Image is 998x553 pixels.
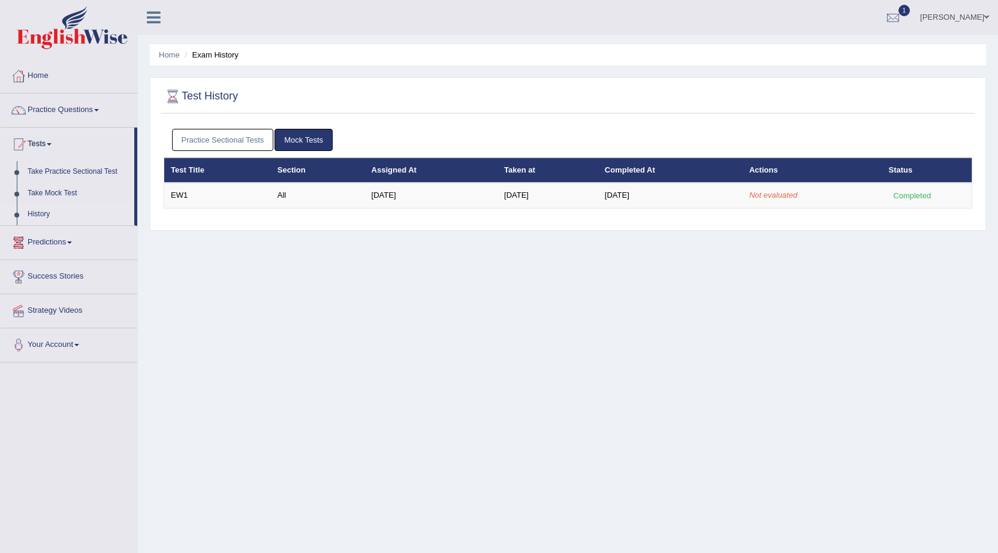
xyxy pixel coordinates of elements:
[271,158,365,183] th: Section
[1,93,137,123] a: Practice Questions
[498,158,598,183] th: Taken at
[743,158,882,183] th: Actions
[182,49,239,61] li: Exam History
[22,183,134,204] a: Take Mock Test
[889,189,936,202] div: Completed
[271,183,365,208] td: All
[164,183,271,208] td: EW1
[1,328,137,358] a: Your Account
[598,183,743,208] td: [DATE]
[172,129,274,151] a: Practice Sectional Tests
[1,128,134,158] a: Tests
[598,158,743,183] th: Completed At
[898,5,910,16] span: 1
[498,183,598,208] td: [DATE]
[164,87,238,105] h2: Test History
[1,294,137,324] a: Strategy Videos
[159,50,180,59] a: Home
[365,158,498,183] th: Assigned At
[164,158,271,183] th: Test Title
[22,161,134,183] a: Take Practice Sectional Test
[365,183,498,208] td: [DATE]
[22,204,134,225] a: History
[275,129,333,151] a: Mock Tests
[1,226,137,256] a: Predictions
[1,260,137,290] a: Success Stories
[1,59,137,89] a: Home
[749,191,797,200] em: Not evaluated
[882,158,972,183] th: Status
